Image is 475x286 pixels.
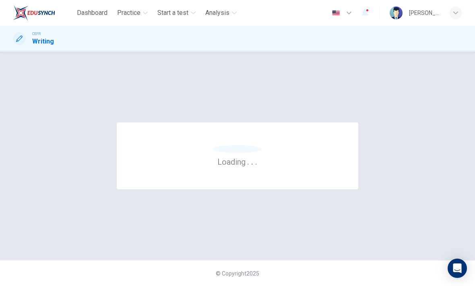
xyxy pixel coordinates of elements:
span: © Copyright 2025 [216,270,259,277]
h1: Writing [32,37,54,46]
span: Practice [117,8,140,18]
div: [PERSON_NAME] [409,8,440,18]
img: EduSynch logo [13,5,55,21]
span: Dashboard [77,8,107,18]
div: Open Intercom Messenger [448,259,467,278]
span: Analysis [205,8,229,18]
span: Start a test [157,8,188,18]
a: EduSynch logo [13,5,74,21]
img: en [331,10,341,16]
h6: . [255,154,258,168]
img: Profile picture [390,6,403,19]
h6: . [247,154,250,168]
button: Practice [114,6,151,20]
h6: Loading [217,156,258,167]
button: Dashboard [74,6,111,20]
span: CEFR [32,31,41,37]
button: Start a test [154,6,199,20]
button: Analysis [202,6,240,20]
h6: . [251,154,254,168]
